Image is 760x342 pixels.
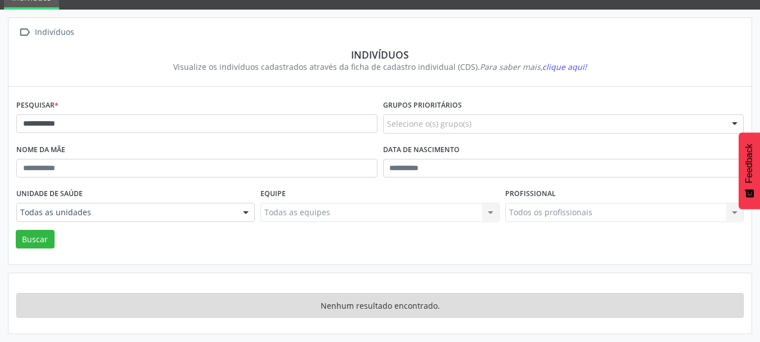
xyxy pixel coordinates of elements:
label: Pesquisar [16,97,59,114]
button: Feedback - Mostrar pesquisa [739,132,760,209]
label: Profissional [505,185,556,203]
span: Feedback [744,144,754,183]
label: Equipe [260,185,286,203]
i:  [16,24,33,41]
div: Visualize os indivíduos cadastrados através da ficha de cadastro individual (CDS). [24,61,736,73]
button: Buscar [16,230,55,249]
a:  Indivíduos [16,24,76,41]
span: Todas as unidades [20,207,232,218]
span: Selecione o(s) grupo(s) [387,118,471,130]
label: Data de nascimento [383,141,460,159]
div: Nenhum resultado encontrado. [16,293,744,318]
label: Unidade de saúde [16,185,83,203]
label: Grupos prioritários [383,97,462,114]
div: Indivíduos [24,48,736,61]
div: Indivíduos [33,24,76,41]
span: clique aqui! [542,61,587,72]
i: Para saber mais, [480,61,587,72]
label: Nome da mãe [16,141,65,159]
